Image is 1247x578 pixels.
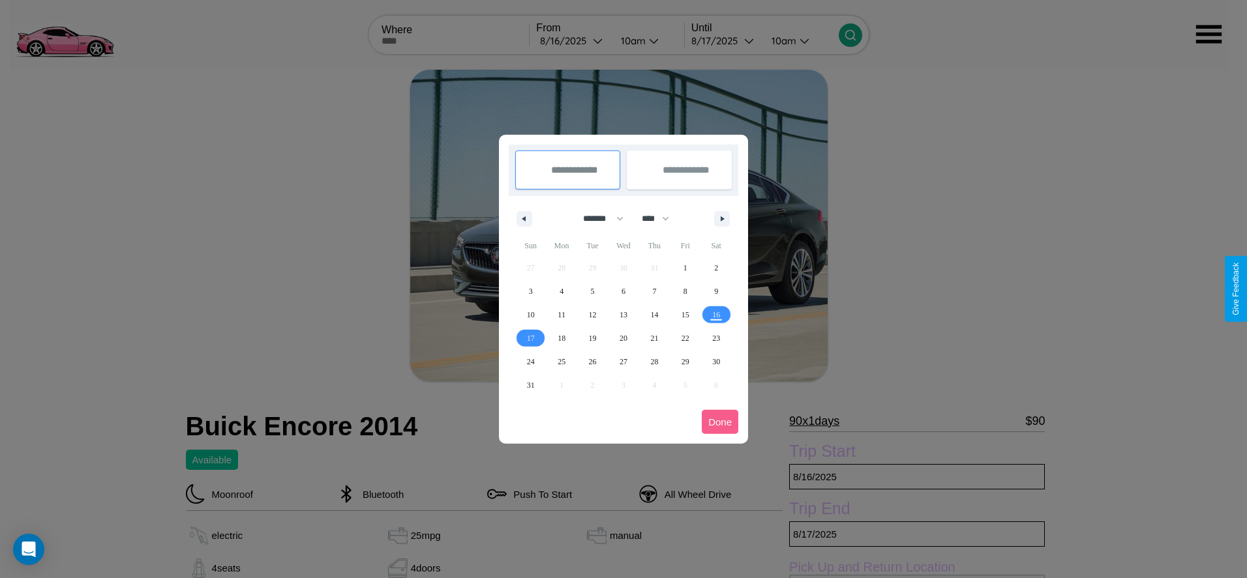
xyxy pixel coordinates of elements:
button: 10 [515,303,546,326]
span: 22 [682,326,689,350]
button: 15 [670,303,700,326]
span: 13 [620,303,627,326]
button: 6 [608,280,639,303]
button: 3 [515,280,546,303]
button: 8 [670,280,700,303]
button: 7 [639,280,670,303]
button: 21 [639,326,670,350]
span: 4 [560,280,563,303]
span: 14 [650,303,658,326]
span: 1 [684,256,687,280]
button: 4 [546,280,577,303]
span: 8 [684,280,687,303]
span: 16 [712,303,720,326]
span: 15 [682,303,689,326]
span: 6 [622,280,625,303]
span: 21 [650,326,658,350]
span: Wed [608,235,639,256]
button: 22 [670,326,700,350]
span: 24 [527,350,535,373]
button: 16 [701,303,732,326]
span: 26 [589,350,597,373]
span: 7 [652,280,656,303]
button: 2 [701,256,732,280]
button: 27 [608,350,639,373]
span: 28 [650,350,658,373]
span: Tue [577,235,608,256]
button: 19 [577,326,608,350]
span: 9 [714,280,718,303]
button: 20 [608,326,639,350]
span: 3 [529,280,533,303]
button: 31 [515,373,546,397]
button: 5 [577,280,608,303]
span: 25 [558,350,565,373]
button: Done [702,410,738,434]
span: 17 [527,326,535,350]
span: Fri [670,235,700,256]
button: 25 [546,350,577,373]
button: 28 [639,350,670,373]
span: Thu [639,235,670,256]
span: 11 [558,303,565,326]
button: 18 [546,326,577,350]
span: 30 [712,350,720,373]
span: 18 [558,326,565,350]
span: Sat [701,235,732,256]
span: 31 [527,373,535,397]
button: 24 [515,350,546,373]
button: 9 [701,280,732,303]
div: Give Feedback [1231,263,1240,315]
span: 27 [620,350,627,373]
button: 30 [701,350,732,373]
span: 2 [714,256,718,280]
button: 23 [701,326,732,350]
div: Open Intercom Messenger [13,534,44,565]
span: 20 [620,326,627,350]
button: 12 [577,303,608,326]
span: 19 [589,326,597,350]
span: 12 [589,303,597,326]
span: 23 [712,326,720,350]
span: Sun [515,235,546,256]
button: 29 [670,350,700,373]
button: 13 [608,303,639,326]
span: 5 [591,280,595,303]
button: 26 [577,350,608,373]
button: 11 [546,303,577,326]
span: Mon [546,235,577,256]
span: 29 [682,350,689,373]
button: 1 [670,256,700,280]
span: 10 [527,303,535,326]
button: 14 [639,303,670,326]
button: 17 [515,326,546,350]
